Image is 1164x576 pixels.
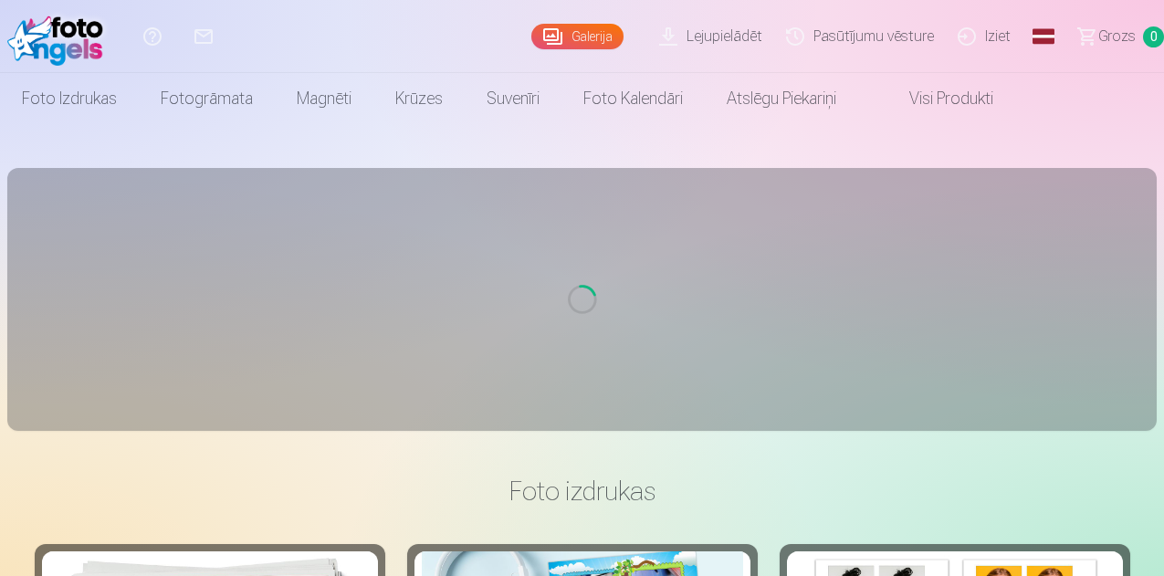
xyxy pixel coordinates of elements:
a: Visi produkti [858,73,1015,124]
a: Foto kalendāri [561,73,705,124]
a: Suvenīri [465,73,561,124]
img: /fa1 [7,7,112,66]
a: Magnēti [275,73,373,124]
h3: Foto izdrukas [49,475,1116,508]
a: Atslēgu piekariņi [705,73,858,124]
a: Fotogrāmata [139,73,275,124]
a: Galerija [531,24,624,49]
a: Krūzes [373,73,465,124]
span: 0 [1143,26,1164,47]
span: Grozs [1098,26,1136,47]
